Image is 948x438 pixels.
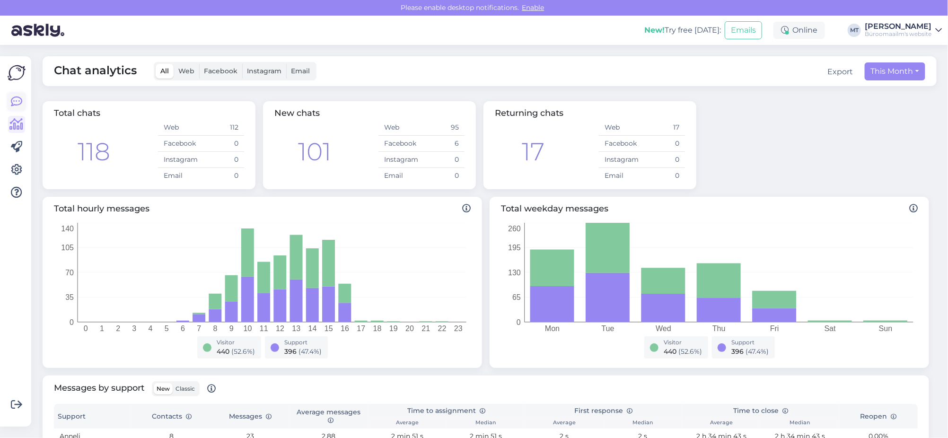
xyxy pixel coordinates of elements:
tspan: 35 [65,293,74,301]
span: Chat analytics [54,62,137,80]
div: Büroomaailm's website [865,30,932,38]
span: Messages by support [54,381,216,396]
tspan: 19 [389,324,398,333]
div: Try free [DATE]: [644,25,721,36]
tspan: Sun [879,324,892,333]
td: Instagram [378,152,421,168]
tspan: 5 [165,324,169,333]
tspan: 12 [276,324,284,333]
span: Returning chats [495,108,563,118]
span: 396 [285,347,297,356]
td: Facebook [599,136,642,152]
span: ( 52.6 %) [679,347,702,356]
img: Askly Logo [8,64,26,82]
div: Visitor [217,338,255,347]
tspan: 21 [421,324,430,333]
td: Email [599,168,642,184]
th: First response [525,404,682,418]
td: 0 [201,168,244,184]
td: Web [378,120,421,136]
tspan: Mon [545,324,560,333]
td: Email [378,168,421,184]
th: Median [604,418,682,429]
th: Time to assignment [368,404,525,418]
tspan: 3 [132,324,136,333]
span: Web [178,67,194,75]
th: Average [682,418,761,429]
th: Messages [211,404,290,429]
tspan: 4 [149,324,153,333]
span: ( 47.4 %) [746,347,769,356]
th: Average [525,418,604,429]
tspan: 9 [229,324,234,333]
th: Median [447,418,525,429]
tspan: 260 [508,225,521,233]
td: Instagram [158,152,201,168]
tspan: 16 [341,324,349,333]
span: Classic [176,385,195,392]
tspan: Fri [770,324,779,333]
div: Support [732,338,769,347]
tspan: Wed [656,324,671,333]
span: ( 52.6 %) [232,347,255,356]
span: Total chats [54,108,100,118]
td: Web [158,120,201,136]
th: Reopen [839,404,918,429]
td: Facebook [378,136,421,152]
div: Support [285,338,322,347]
tspan: 7 [197,324,201,333]
th: Average [368,418,447,429]
tspan: 18 [373,324,382,333]
div: Visitor [664,338,702,347]
tspan: 15 [325,324,333,333]
span: 440 [664,347,677,356]
td: 0 [421,152,465,168]
span: 396 [732,347,744,356]
td: 112 [201,120,244,136]
span: New [157,385,170,392]
tspan: 10 [244,324,252,333]
tspan: Thu [712,324,726,333]
span: Instagram [247,67,281,75]
tspan: 105 [61,244,74,252]
tspan: Sat [825,324,836,333]
span: 440 [217,347,230,356]
tspan: 6 [181,324,185,333]
span: Enable [519,3,547,12]
div: [PERSON_NAME] [865,23,932,30]
span: Email [291,67,310,75]
span: ( 47.4 %) [299,347,322,356]
button: Emails [725,21,762,39]
tspan: 140 [61,225,74,233]
a: [PERSON_NAME]Büroomaailm's website [865,23,942,38]
td: 0 [421,168,465,184]
tspan: 130 [508,269,521,277]
th: Support [54,404,132,429]
th: Contacts [132,404,211,429]
button: This Month [865,62,925,80]
div: 101 [298,133,331,170]
td: 17 [642,120,685,136]
tspan: 17 [357,324,365,333]
tspan: 23 [454,324,463,333]
tspan: 0 [70,318,74,326]
tspan: 20 [405,324,414,333]
td: Web [599,120,642,136]
td: 0 [642,168,685,184]
tspan: 8 [213,324,218,333]
td: 0 [201,152,244,168]
td: Email [158,168,201,184]
td: 6 [421,136,465,152]
button: Export [828,66,853,78]
td: Facebook [158,136,201,152]
td: Instagram [599,152,642,168]
tspan: 1 [100,324,104,333]
span: All [160,67,169,75]
tspan: 22 [438,324,447,333]
tspan: 0 [84,324,88,333]
div: 118 [78,133,110,170]
div: Online [773,22,825,39]
th: Median [761,418,839,429]
td: 0 [642,136,685,152]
